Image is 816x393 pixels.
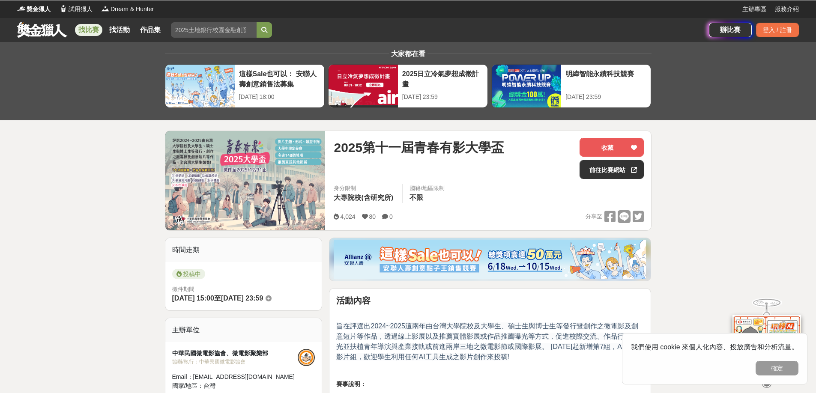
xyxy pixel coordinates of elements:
div: 登入 / 註冊 [756,23,799,37]
span: 投稿中 [172,269,205,279]
a: 明緯智能永續科技競賽[DATE] 23:59 [491,64,651,108]
div: 主辦單位 [165,318,322,342]
span: 分享至 [586,210,602,223]
img: Cover Image [165,131,326,230]
span: 獎金獵人 [27,5,51,14]
span: 4,024 [340,213,355,220]
img: d2146d9a-e6f6-4337-9592-8cefde37ba6b.png [732,312,801,369]
span: 80 [369,213,376,220]
span: 大專院校(含研究所) [334,194,393,201]
a: 2025日立冷氣夢想成徵計畫[DATE] 23:59 [328,64,488,108]
span: 我們使用 cookie 來個人化內容、投放廣告和分析流量。 [631,343,798,351]
div: 時間走期 [165,238,322,262]
img: dcc59076-91c0-4acb-9c6b-a1d413182f46.png [334,240,646,279]
div: [DATE] 23:59 [402,92,483,101]
span: 國家/地區： [172,382,204,389]
span: 徵件期間 [172,286,194,292]
a: 前往比賽網站 [580,160,644,179]
img: Logo [17,4,26,13]
span: 大家都在看 [389,50,427,57]
div: 這樣Sale也可以： 安聯人壽創意銷售法募集 [239,69,320,88]
div: 國籍/地區限制 [409,184,445,193]
div: 協辦/執行： 中華民國微電影協會 [172,358,298,366]
input: 2025土地銀行校園金融創意挑戰賽：從你出發 開啟智慧金融新頁 [171,22,257,38]
button: 確定 [756,361,798,375]
span: 旨在評選出2024~2025這兩年由台灣大學院校及大學生、碩士生與博士生等發行暨創作之微電影及創意短片等作品，透過線上影展以及推薦實體影展或作品推薦曝光等方式，促進校際交流、作品行銷曝光並扶植青... [336,322,638,360]
a: LogoDream & Hunter [101,5,154,14]
span: [DATE] 23:59 [221,295,263,302]
div: Email： [EMAIL_ADDRESS][DOMAIN_NAME] [172,372,298,381]
div: 中華民國微電影協會、微電影聚樂部 [172,349,298,358]
a: 主辦專區 [742,5,766,14]
div: [DATE] 18:00 [239,92,320,101]
span: 0 [389,213,393,220]
a: 這樣Sale也可以： 安聯人壽創意銷售法募集[DATE] 18:00 [165,64,325,108]
a: 找比賽 [75,24,102,36]
span: Dream & Hunter [111,5,154,14]
a: 服務介紹 [775,5,799,14]
a: 作品集 [137,24,164,36]
div: 明緯智能永續科技競賽 [565,69,646,88]
div: [DATE] 23:59 [565,92,646,101]
button: 收藏 [580,138,644,157]
a: Logo獎金獵人 [17,5,51,14]
img: Logo [59,4,68,13]
div: 身分限制 [334,184,395,193]
div: 2025日立冷氣夢想成徵計畫 [402,69,483,88]
span: 試用獵人 [69,5,93,14]
span: [DATE] 15:00 [172,295,214,302]
span: 台灣 [203,382,215,389]
img: Logo [101,4,110,13]
strong: 活動內容 [336,296,371,305]
strong: 賽事說明： [336,381,366,387]
span: 不限 [409,194,423,201]
a: 找活動 [106,24,133,36]
span: 至 [214,295,221,302]
a: 辦比賽 [709,23,752,37]
a: Logo試用獵人 [59,5,93,14]
span: 2025第十一屆青春有影大學盃 [334,138,504,157]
